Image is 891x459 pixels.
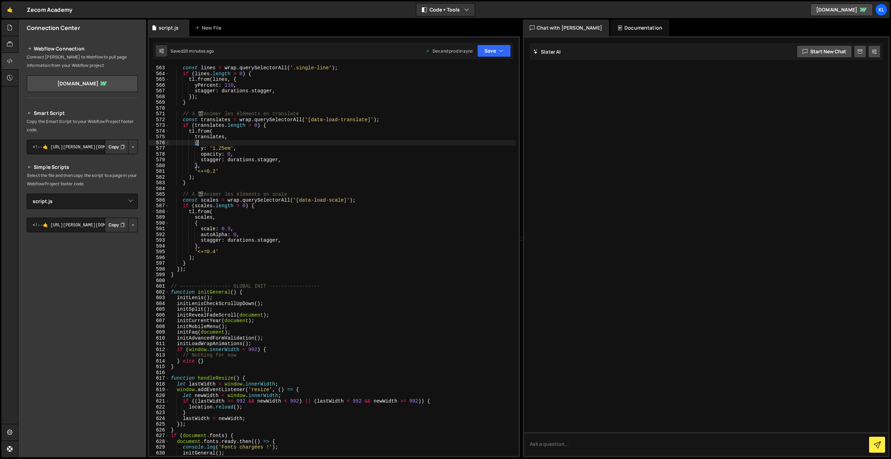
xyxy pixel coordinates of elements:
[875,3,888,16] a: Kl
[149,283,169,289] div: 601
[27,75,138,92] a: [DOMAIN_NAME]
[149,301,169,307] div: 604
[149,180,169,186] div: 583
[416,3,475,16] button: Code + Tools
[105,218,128,232] button: Copy
[149,387,169,393] div: 619
[149,157,169,163] div: 579
[149,306,169,312] div: 605
[149,203,169,209] div: 587
[149,444,169,450] div: 629
[149,71,169,77] div: 564
[149,410,169,416] div: 623
[426,48,473,54] div: Dev and prod in sync
[27,171,138,188] p: Select the file and then copy the script to a page in your Webflow Project footer code.
[1,1,18,18] a: 🤙
[149,197,169,203] div: 586
[27,163,138,171] h2: Simple Scripts
[27,244,139,306] iframe: YouTube video player
[149,111,169,117] div: 571
[149,272,169,278] div: 599
[149,163,169,169] div: 580
[149,341,169,347] div: 611
[797,45,852,58] button: Start new chat
[149,140,169,146] div: 576
[149,358,169,364] div: 614
[149,117,169,123] div: 572
[149,375,169,381] div: 617
[149,192,169,197] div: 585
[149,255,169,261] div: 596
[149,335,169,341] div: 610
[105,218,138,232] div: Button group with nested dropdown
[149,329,169,335] div: 609
[149,88,169,94] div: 567
[105,140,138,154] div: Button group with nested dropdown
[523,20,609,36] div: Chat with [PERSON_NAME]
[533,48,561,55] h2: Slater AI
[149,295,169,301] div: 603
[149,433,169,439] div: 627
[149,238,169,243] div: 593
[149,186,169,192] div: 584
[149,404,169,410] div: 622
[810,3,873,16] a: [DOMAIN_NAME]
[477,45,511,57] button: Save
[149,439,169,445] div: 628
[149,123,169,129] div: 573
[27,24,80,32] h2: Connection Center
[149,151,169,157] div: 578
[149,450,169,456] div: 630
[27,109,138,117] h2: Smart Script
[149,427,169,433] div: 626
[149,243,169,249] div: 594
[149,220,169,226] div: 590
[149,266,169,272] div: 598
[149,393,169,399] div: 620
[149,312,169,318] div: 606
[149,94,169,100] div: 568
[149,416,169,422] div: 624
[149,169,169,174] div: 581
[27,218,138,232] textarea: <!--🤙 [URL][PERSON_NAME][DOMAIN_NAME]> <script>document.addEventListener("DOMContentLoaded", func...
[27,6,72,14] div: Zecom Academy
[171,48,214,54] div: Saved
[149,146,169,151] div: 577
[149,260,169,266] div: 597
[183,48,214,54] div: 20 minutes ago
[149,249,169,255] div: 595
[149,398,169,404] div: 621
[149,100,169,106] div: 569
[149,226,169,232] div: 591
[27,140,138,154] textarea: <!--🤙 [URL][PERSON_NAME][DOMAIN_NAME]> <script>document.addEventListener("DOMContentLoaded", func...
[149,174,169,180] div: 582
[610,20,669,36] div: Documentation
[149,232,169,238] div: 592
[149,65,169,71] div: 563
[149,83,169,88] div: 566
[149,215,169,220] div: 589
[27,311,139,374] iframe: YouTube video player
[27,45,138,53] h2: Webflow Connection
[149,134,169,140] div: 575
[105,140,128,154] button: Copy
[149,106,169,111] div: 570
[149,347,169,353] div: 612
[149,209,169,215] div: 588
[27,53,138,70] p: Connect [PERSON_NAME] to Webflow to pull page information from your Webflow project
[149,77,169,83] div: 565
[159,24,179,31] div: script.js
[149,364,169,370] div: 615
[149,278,169,284] div: 600
[149,381,169,387] div: 618
[149,370,169,376] div: 616
[149,129,169,134] div: 574
[149,324,169,330] div: 608
[149,318,169,324] div: 607
[149,289,169,295] div: 602
[195,24,224,31] div: New File
[149,421,169,427] div: 625
[149,352,169,358] div: 613
[27,117,138,134] p: Copy the Smart Script to your Webflow Project footer code.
